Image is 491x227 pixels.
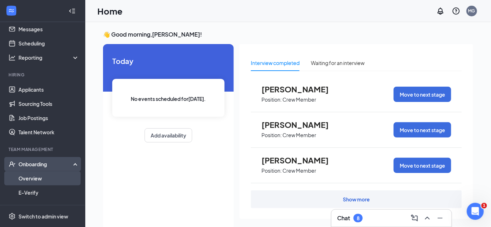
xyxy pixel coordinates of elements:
div: Show more [343,196,370,203]
div: Hiring [9,72,78,78]
button: Minimize [435,212,446,224]
a: Job Postings [18,111,79,125]
svg: Notifications [436,7,445,15]
svg: Analysis [9,54,16,61]
svg: QuestionInfo [452,7,460,15]
div: Reporting [18,54,80,61]
span: Today [112,55,225,66]
a: Applicants [18,82,79,97]
svg: WorkstreamLogo [8,7,15,14]
button: Add availability [145,128,192,142]
iframe: Intercom live chat [467,203,484,220]
span: 1 [481,203,487,209]
div: Switch to admin view [18,213,68,220]
p: Crew Member [282,96,316,103]
button: Move to next stage [394,122,451,137]
a: Messages [18,22,79,36]
span: [PERSON_NAME] [261,85,340,94]
a: Talent Network [18,125,79,139]
p: Position: [261,96,282,103]
p: Crew Member [282,167,316,174]
a: Scheduling [18,36,79,50]
a: Overview [18,171,79,185]
svg: Settings [9,213,16,220]
div: Onboarding [18,161,73,168]
p: Crew Member [282,132,316,139]
div: MG [468,8,475,14]
p: Position: [261,132,282,139]
div: Waiting for an interview [311,59,365,67]
button: Move to next stage [394,158,451,173]
div: Team Management [9,146,78,152]
svg: ComposeMessage [410,214,419,222]
a: Sourcing Tools [18,97,79,111]
span: No events scheduled for [DATE] . [131,95,206,103]
svg: ChevronUp [423,214,432,222]
h3: Chat [337,214,350,222]
svg: UserCheck [9,161,16,168]
div: 8 [357,215,360,221]
h3: 👋 Good morning, [PERSON_NAME] ! [103,31,473,38]
button: ChevronUp [422,212,433,224]
a: E-Verify [18,185,79,200]
div: Interview completed [251,59,300,67]
span: [PERSON_NAME] [261,120,340,129]
span: [PERSON_NAME] [261,156,340,165]
button: ComposeMessage [409,212,420,224]
svg: Collapse [69,7,76,15]
svg: Minimize [436,214,444,222]
button: Move to next stage [394,87,451,102]
a: Onboarding Documents [18,200,79,214]
h1: Home [97,5,123,17]
p: Position: [261,167,282,174]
